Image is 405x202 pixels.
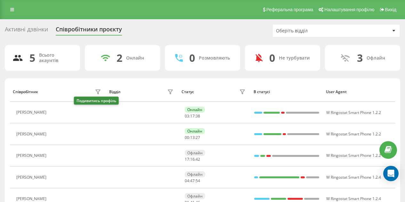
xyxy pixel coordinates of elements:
span: W Ringostat Smart Phone 1.2.2 [326,153,381,158]
div: Офлайн [185,150,205,156]
span: 42 [196,157,200,162]
span: 47 [190,178,195,183]
div: Активні дзвінки [5,26,48,36]
span: 04 [185,178,189,183]
div: Онлайн [126,55,144,61]
span: W Ringostat Smart Phone 1.2.2 [326,110,381,115]
div: Статус [182,90,194,94]
span: Налаштування профілю [324,7,374,12]
div: Всього акаунтів [39,53,72,63]
span: 13 [190,135,195,140]
span: W Ringostat Smart Phone 1.2.2 [326,131,381,137]
div: [PERSON_NAME] [16,175,48,180]
div: : : [185,135,200,140]
span: 17 [185,157,189,162]
div: Співробітники проєкту [56,26,122,36]
div: Не турбувати [279,55,310,61]
div: [PERSON_NAME] [16,110,48,115]
span: Вихід [385,7,396,12]
div: Онлайн [185,107,205,113]
div: Онлайн [185,128,205,134]
div: 3 [357,52,363,64]
div: Оберіть відділ [276,28,352,34]
span: 00 [185,135,189,140]
div: Офлайн [367,55,385,61]
div: 0 [269,52,275,64]
div: Співробітник [13,90,38,94]
div: : : [185,179,200,183]
span: 54 [196,178,200,183]
span: 03 [185,113,189,119]
div: Відділ [109,90,120,94]
div: Open Intercom Messenger [383,166,399,181]
div: 2 [117,52,122,64]
span: Реферальна програма [266,7,313,12]
div: User Agent [326,90,392,94]
span: 16 [190,157,195,162]
span: 27 [196,135,200,140]
div: Розмовляють [199,55,230,61]
span: 38 [196,113,200,119]
div: В статусі [254,90,320,94]
div: Офлайн [185,193,205,199]
div: [PERSON_NAME] [16,197,48,201]
div: 5 [29,52,35,64]
span: W Ringostat Smart Phone 1.2.4 [326,196,381,201]
div: : : [185,114,200,118]
div: Офлайн [185,171,205,177]
div: [PERSON_NAME] [16,132,48,136]
div: 0 [189,52,195,64]
span: 17 [190,113,195,119]
div: : : [185,157,200,162]
span: W Ringostat Smart Phone 1.2.4 [326,174,381,180]
div: Подивитись профіль [74,97,119,105]
div: [PERSON_NAME] [16,153,48,158]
